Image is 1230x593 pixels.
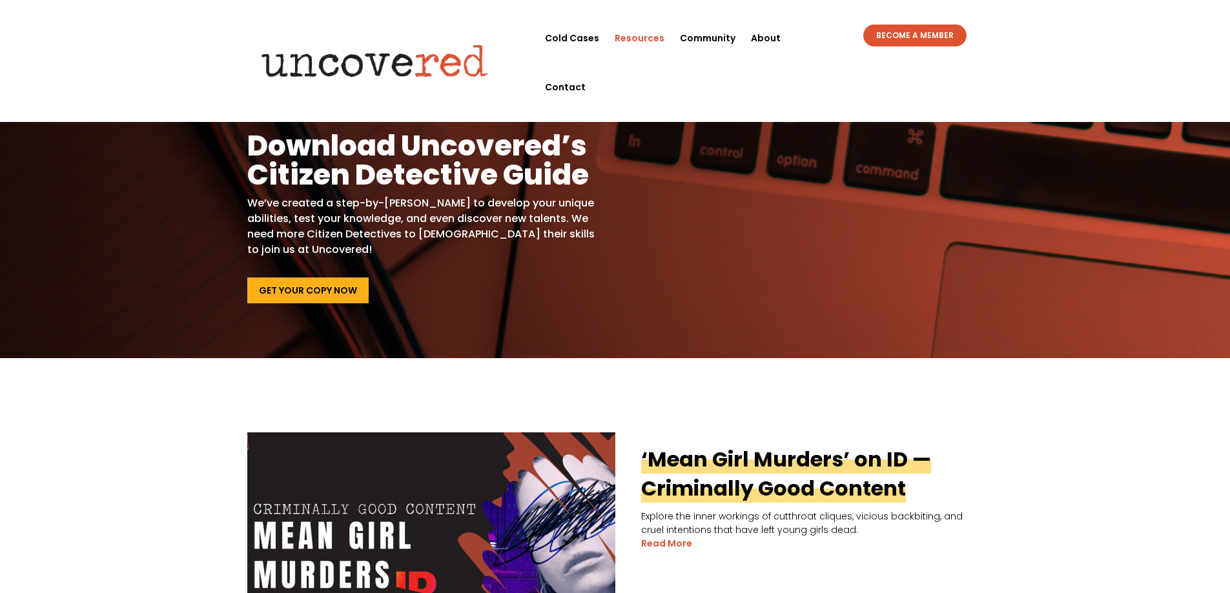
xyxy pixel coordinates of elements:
[545,14,599,63] a: Cold Cases
[863,25,967,46] a: BECOME A MEMBER
[247,277,369,303] a: Get Your Copy Now
[641,445,931,503] a: ‘Mean Girl Murders’ on ID — Criminally Good Content
[247,196,595,257] p: We’ve created a step-by-[PERSON_NAME] to develop your unique abilities, test your knowledge, and ...
[251,35,499,86] img: Uncovered logo
[247,510,983,537] p: Explore the inner workings of cutthroat cliques, vicious backbiting, and cruel intentions that ha...
[247,131,595,196] h1: Download Uncovered’s Citizen Detective Guide
[641,537,692,550] a: read more
[615,14,664,63] a: Resources
[897,17,939,25] a: Sign In
[545,63,586,112] a: Contact
[680,14,735,63] a: Community
[751,14,781,63] a: About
